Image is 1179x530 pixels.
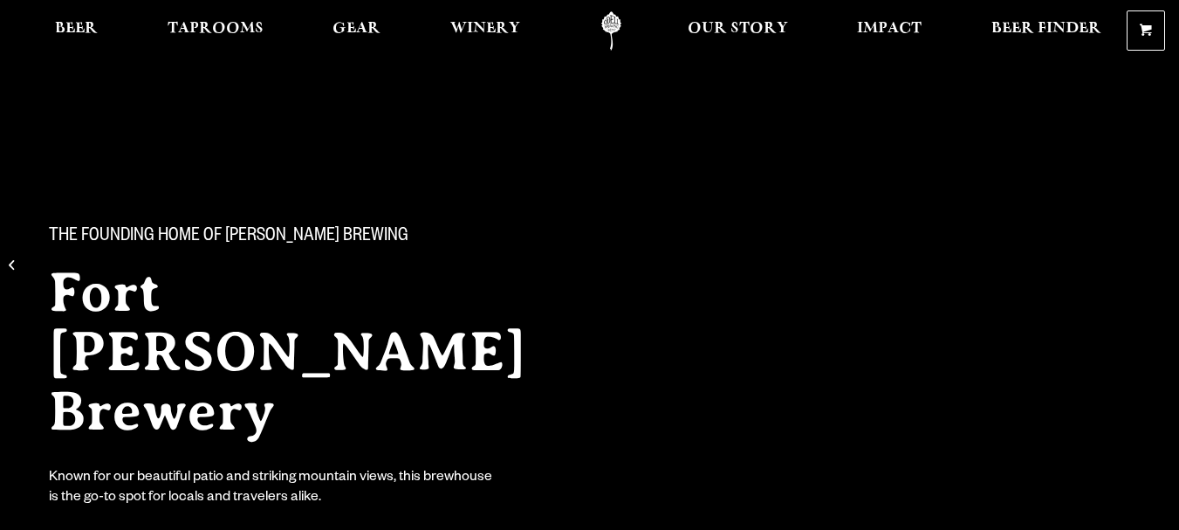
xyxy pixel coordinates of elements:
[156,11,275,51] a: Taprooms
[49,469,496,509] div: Known for our beautiful patio and striking mountain views, this brewhouse is the go-to spot for l...
[168,22,264,36] span: Taprooms
[439,11,531,51] a: Winery
[579,11,644,51] a: Odell Home
[450,22,520,36] span: Winery
[688,22,788,36] span: Our Story
[321,11,392,51] a: Gear
[44,11,109,51] a: Beer
[49,226,408,249] span: The Founding Home of [PERSON_NAME] Brewing
[332,22,380,36] span: Gear
[846,11,933,51] a: Impact
[857,22,922,36] span: Impact
[55,22,98,36] span: Beer
[49,263,593,441] h2: Fort [PERSON_NAME] Brewery
[991,22,1101,36] span: Beer Finder
[980,11,1113,51] a: Beer Finder
[676,11,799,51] a: Our Story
